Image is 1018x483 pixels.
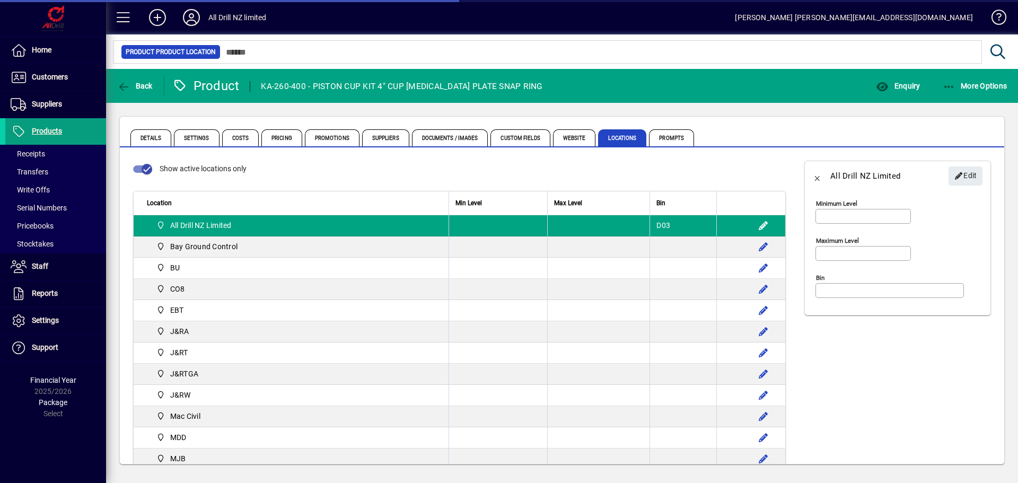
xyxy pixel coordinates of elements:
[174,129,220,146] span: Settings
[735,9,973,26] div: [PERSON_NAME] [PERSON_NAME][EMAIL_ADDRESS][DOMAIN_NAME]
[170,220,232,231] span: All Drill NZ Limited
[11,150,45,158] span: Receipts
[11,240,54,248] span: Stocktakes
[876,82,920,90] span: Enquiry
[32,100,62,108] span: Suppliers
[553,129,596,146] span: Website
[755,429,772,446] button: Edit
[152,325,194,338] span: J&RA
[5,217,106,235] a: Pricebooks
[11,168,48,176] span: Transfers
[11,186,50,194] span: Write Offs
[755,217,772,234] button: Edit
[816,237,859,244] mat-label: Maximum level
[984,2,1005,37] a: Knowledge Base
[32,289,58,297] span: Reports
[261,78,542,95] div: KA-260-400 - PISTON CUP KIT 4" CUP [MEDICAL_DATA] PLATE SNAP RING
[208,9,267,26] div: All Drill NZ limited
[172,77,240,94] div: Product
[152,240,242,253] span: Bay Ground Control
[170,453,186,464] span: MJB
[5,163,106,181] a: Transfers
[5,235,106,253] a: Stocktakes
[940,76,1010,95] button: More Options
[755,387,772,403] button: Edit
[954,167,977,185] span: Edit
[650,215,716,236] td: D03
[170,411,200,421] span: Mac Civil
[5,64,106,91] a: Customers
[755,365,772,382] button: Edit
[412,129,488,146] span: Documents / Images
[32,343,58,352] span: Support
[152,283,189,295] span: CO8
[816,274,824,282] mat-label: Bin
[5,308,106,334] a: Settings
[5,37,106,64] a: Home
[805,163,830,189] button: Back
[5,199,106,217] a: Serial Numbers
[152,367,203,380] span: J&RTGA
[106,76,164,95] app-page-header-button: Back
[170,432,187,443] span: MDD
[830,168,900,185] div: All Drill NZ Limited
[130,129,171,146] span: Details
[755,280,772,297] button: Edit
[126,47,216,57] span: Product Product Location
[170,241,238,252] span: Bay Ground Control
[174,8,208,27] button: Profile
[5,253,106,280] a: Staff
[5,181,106,199] a: Write Offs
[170,305,184,315] span: EBT
[5,335,106,361] a: Support
[5,91,106,118] a: Suppliers
[755,344,772,361] button: Edit
[755,302,772,319] button: Edit
[455,197,482,209] span: Min Level
[490,129,550,146] span: Custom Fields
[32,73,68,81] span: Customers
[152,219,236,232] span: All Drill NZ Limited
[755,408,772,425] button: Edit
[32,316,59,324] span: Settings
[32,262,48,270] span: Staff
[649,129,694,146] span: Prompts
[117,82,153,90] span: Back
[30,376,76,384] span: Financial Year
[141,8,174,27] button: Add
[170,390,191,400] span: J&RW
[873,76,923,95] button: Enquiry
[147,197,172,209] span: Location
[152,410,205,423] span: Mac Civil
[755,323,772,340] button: Edit
[305,129,359,146] span: Promotions
[11,204,67,212] span: Serial Numbers
[261,129,302,146] span: Pricing
[39,398,67,407] span: Package
[816,200,857,207] mat-label: Minimum level
[170,347,188,358] span: J&RT
[32,46,51,54] span: Home
[755,238,772,255] button: Edit
[115,76,155,95] button: Back
[32,127,62,135] span: Products
[170,284,185,294] span: CO8
[755,259,772,276] button: Edit
[170,326,189,337] span: J&RA
[949,166,982,186] button: Edit
[5,145,106,163] a: Receipts
[170,262,180,273] span: BU
[160,164,247,173] span: Show active locations only
[11,222,54,230] span: Pricebooks
[152,346,192,359] span: J&RT
[943,82,1007,90] span: More Options
[554,197,582,209] span: Max Level
[152,304,188,317] span: EBT
[152,431,190,444] span: MDD
[222,129,259,146] span: Costs
[5,280,106,307] a: Reports
[152,261,184,274] span: BU
[170,368,199,379] span: J&RTGA
[152,452,190,465] span: MJB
